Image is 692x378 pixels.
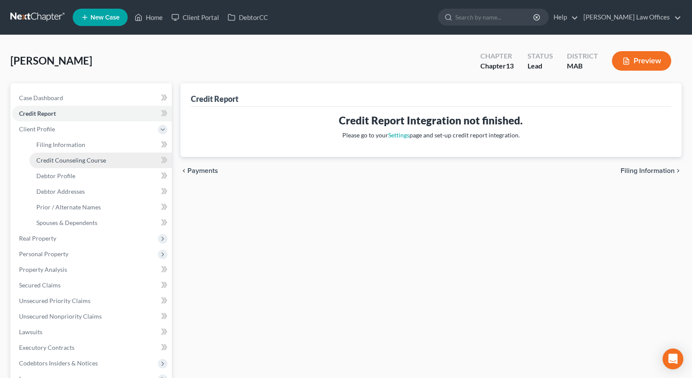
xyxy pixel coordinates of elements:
a: Case Dashboard [12,90,172,106]
a: Unsecured Priority Claims [12,293,172,309]
div: MAB [567,61,598,71]
span: Property Analysis [19,266,67,273]
a: Credit Counseling Course [29,153,172,168]
a: Help [549,10,578,25]
a: Client Portal [167,10,223,25]
a: Spouses & Dependents [29,215,172,231]
button: Filing Information chevron_right [621,167,682,174]
a: Prior / Alternate Names [29,199,172,215]
span: Filing Information [36,141,85,148]
span: Credit Report [19,110,56,117]
span: Secured Claims [19,281,61,289]
div: Credit Report [191,94,238,104]
button: Preview [612,51,671,71]
a: Unsecured Nonpriority Claims [12,309,172,324]
span: Debtor Profile [36,172,75,179]
a: Settings [388,131,409,139]
i: chevron_right [675,167,682,174]
p: Please go to your page and set-up credit report integration. [198,131,664,140]
span: 13 [506,62,514,70]
span: Unsecured Priority Claims [19,297,90,304]
span: Debtor Addresses [36,188,85,195]
i: chevron_left [180,167,187,174]
span: Codebtors Insiders & Notices [19,359,98,367]
span: Spouses & Dependents [36,219,97,226]
span: Client Profile [19,125,55,133]
a: Credit Report [12,106,172,121]
h3: Credit Report Integration not finished. [198,114,664,127]
div: Chapter [480,61,514,71]
span: New Case [90,14,119,21]
span: Executory Contracts [19,344,74,351]
div: Lead [528,61,553,71]
div: Chapter [480,51,514,61]
a: Filing Information [29,137,172,153]
span: Unsecured Nonpriority Claims [19,313,102,320]
a: Property Analysis [12,262,172,277]
span: Personal Property [19,250,68,257]
a: Executory Contracts [12,340,172,355]
button: chevron_left Payments [180,167,218,174]
span: Credit Counseling Course [36,156,106,164]
a: Home [130,10,167,25]
div: District [567,51,598,61]
span: Real Property [19,235,56,242]
div: Status [528,51,553,61]
a: Debtor Profile [29,168,172,184]
a: Debtor Addresses [29,184,172,199]
span: Filing Information [621,167,675,174]
a: [PERSON_NAME] Law Offices [579,10,681,25]
span: Payments [187,167,218,174]
span: Prior / Alternate Names [36,203,101,211]
a: Lawsuits [12,324,172,340]
span: Case Dashboard [19,94,63,101]
span: Lawsuits [19,328,42,336]
input: Search by name... [455,9,534,25]
div: Open Intercom Messenger [663,349,683,369]
span: [PERSON_NAME] [10,54,92,67]
a: DebtorCC [223,10,272,25]
a: Secured Claims [12,277,172,293]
